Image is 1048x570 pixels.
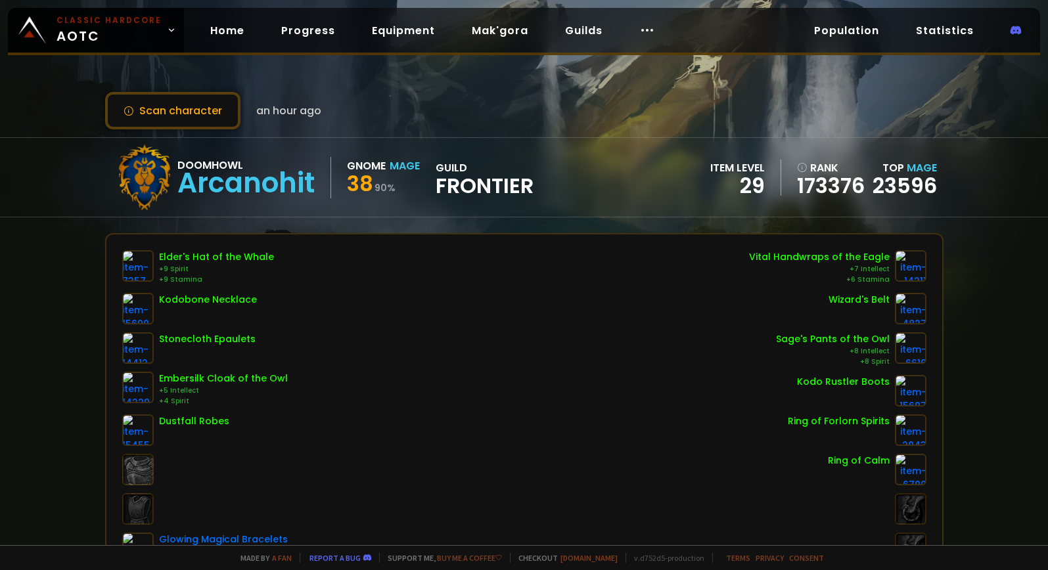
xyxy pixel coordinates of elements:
div: Ring of Calm [828,454,890,468]
span: Mage [907,160,937,175]
a: Mak'gora [461,17,539,44]
div: rank [797,160,865,176]
a: Guilds [555,17,613,44]
a: [DOMAIN_NAME] [560,553,618,563]
span: Made by [233,553,292,563]
a: Progress [271,17,346,44]
a: a fan [272,553,292,563]
div: Stonecloth Epaulets [159,332,256,346]
span: 38 [347,169,373,198]
div: Dustfall Robes [159,414,229,428]
div: Kodo Rustler Boots [797,375,890,389]
span: an hour ago [256,102,321,119]
a: Statistics [905,17,984,44]
div: +9 Stamina [159,274,274,285]
small: 90 % [375,181,396,194]
div: +5 Intellect [159,385,288,396]
a: Classic HardcoreAOTC [8,8,184,53]
a: Population [804,17,890,44]
div: +8 Spirit [776,357,890,367]
img: item-15690 [122,293,154,324]
img: item-15455 [122,414,154,446]
span: Support me, [379,553,502,563]
img: item-14229 [122,372,154,403]
div: Mage [390,158,420,174]
a: Report a bug [309,553,361,563]
span: v. d752d5 - production [626,553,704,563]
span: Frontier [436,176,534,196]
div: Sage's Pants of the Owl [776,332,890,346]
div: guild [436,160,534,196]
a: Terms [726,553,750,563]
img: item-7357 [122,250,154,282]
a: 173376 [797,176,865,196]
a: Privacy [756,553,784,563]
div: +6 Stamina [749,274,890,285]
div: Vital Handwraps of the Eagle [749,250,890,264]
div: Top [873,160,937,176]
div: Embersilk Cloak of the Owl [159,372,288,385]
a: Home [200,17,255,44]
img: item-4827 [895,293,926,324]
img: item-15697 [895,375,926,406]
div: Wizard's Belt [829,293,890,307]
div: +4 Spirit [159,396,288,406]
img: item-14412 [122,332,154,364]
img: item-6790 [895,454,926,485]
a: Consent [789,553,824,563]
img: item-6616 [895,332,926,364]
div: +7 Intellect [749,264,890,274]
div: Doomhowl [177,157,315,173]
a: Equipment [361,17,445,44]
a: Buy me a coffee [437,553,502,563]
div: item level [710,160,765,176]
div: Kodobone Necklace [159,293,257,307]
a: 23596 [873,171,937,200]
div: Glowing Magical Bracelets [159,533,288,546]
img: item-2043 [895,414,926,446]
div: Elder's Hat of the Whale [159,250,274,264]
span: Checkout [510,553,618,563]
span: AOTC [57,14,162,46]
div: Arcanohit [177,173,315,193]
div: 29 [710,176,765,196]
img: item-14211 [895,250,926,282]
div: +9 Spirit [159,264,274,274]
div: Ring of Forlorn Spirits [788,414,890,428]
div: +8 Intellect [776,346,890,357]
small: Classic Hardcore [57,14,162,26]
div: Gnome [347,158,386,174]
button: Scan character [105,92,240,129]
